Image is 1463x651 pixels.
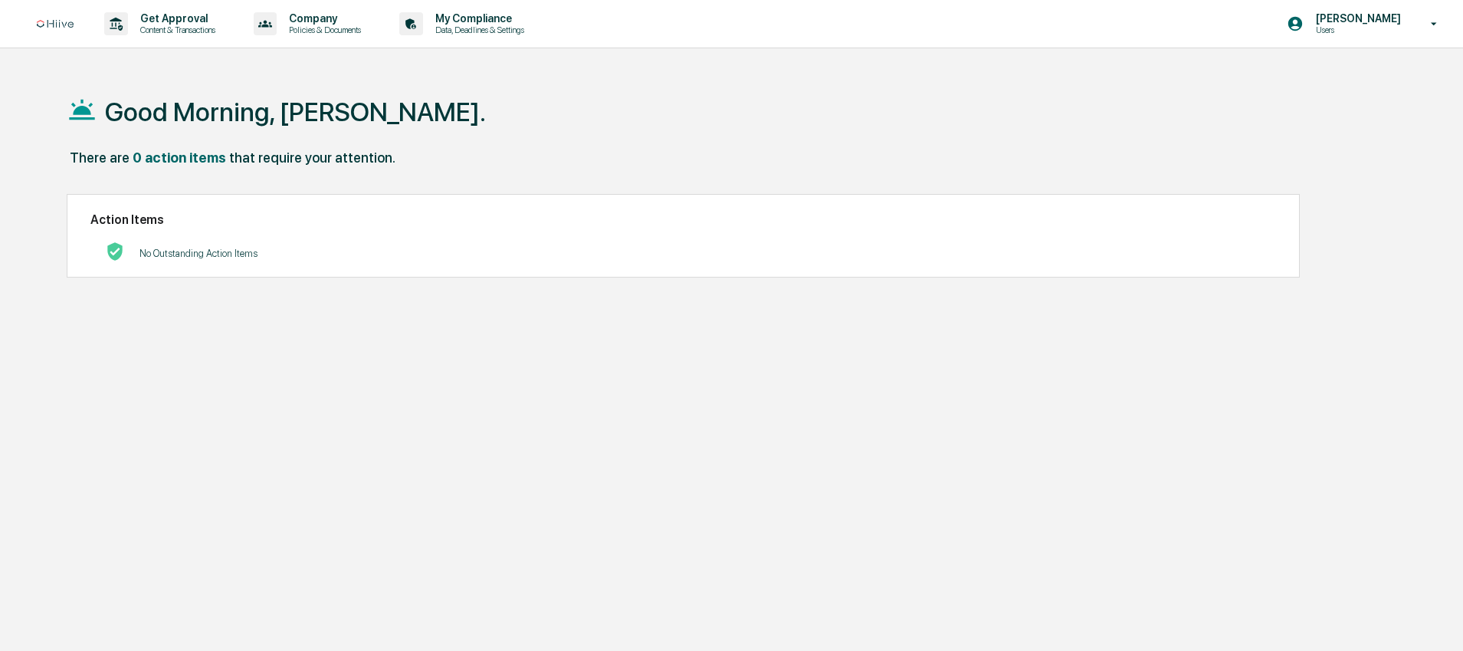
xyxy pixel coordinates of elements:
h1: Good Morning, [PERSON_NAME]. [105,97,486,127]
div: that require your attention. [229,150,395,166]
p: Get Approval [128,12,223,25]
p: Policies & Documents [277,25,369,35]
img: logo [37,20,74,28]
p: No Outstanding Action Items [139,248,258,259]
p: [PERSON_NAME] [1304,12,1409,25]
div: 0 action items [133,150,226,166]
p: My Compliance [423,12,532,25]
p: Data, Deadlines & Settings [423,25,532,35]
p: Content & Transactions [128,25,223,35]
div: There are [70,150,130,166]
p: Company [277,12,369,25]
p: Users [1304,25,1409,35]
img: No Actions logo [106,242,124,261]
h2: Action Items [90,212,1275,227]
